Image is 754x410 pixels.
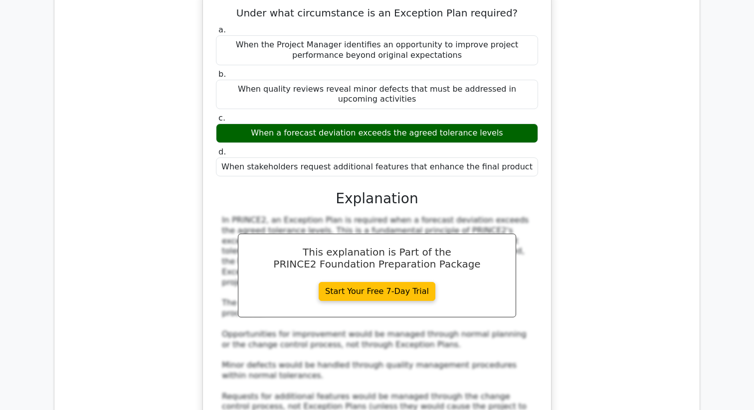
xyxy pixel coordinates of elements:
span: d. [218,147,226,156]
h5: Under what circumstance is an Exception Plan required? [215,7,539,19]
div: When the Project Manager identifies an opportunity to improve project performance beyond original... [216,35,538,65]
span: b. [218,69,226,79]
div: When a forecast deviation exceeds the agreed tolerance levels [216,124,538,143]
div: When quality reviews reveal minor defects that must be addressed in upcoming activities [216,80,538,110]
span: a. [218,25,226,34]
div: When stakeholders request additional features that enhance the final product [216,157,538,177]
span: c. [218,113,225,123]
h3: Explanation [222,190,532,207]
a: Start Your Free 7-Day Trial [319,282,435,301]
